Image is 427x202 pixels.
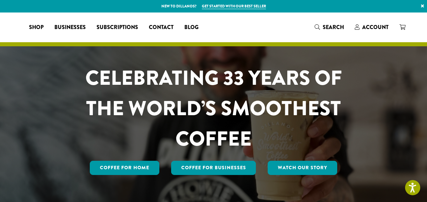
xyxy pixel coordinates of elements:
a: Coffee for Home [90,161,159,175]
h1: CELEBRATING 33 YEARS OF THE WORLD’S SMOOTHEST COFFEE [65,63,362,154]
span: Shop [29,23,44,32]
span: Subscriptions [97,23,138,32]
a: Watch Our Story [268,161,337,175]
a: Search [309,22,349,33]
span: Contact [149,23,174,32]
a: Shop [24,22,49,33]
span: Blog [184,23,198,32]
a: Get started with our best seller [202,3,266,9]
span: Businesses [54,23,86,32]
span: Search [323,23,344,31]
span: Account [362,23,389,31]
a: Coffee For Businesses [171,161,256,175]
